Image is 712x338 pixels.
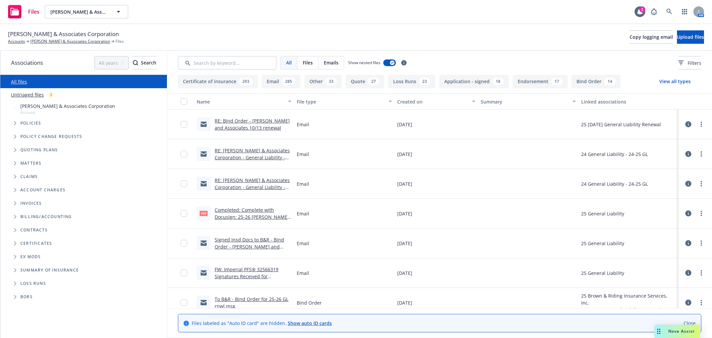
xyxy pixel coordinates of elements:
button: Other [304,75,342,88]
div: 25 Brown & Riding Insurance Services, Inc. [581,292,676,306]
span: All [286,59,292,66]
span: Files [115,38,124,44]
button: Certificate of insurance [178,75,258,88]
span: [DATE] [397,270,412,277]
div: 24 General Liability - 24-25 GL [581,151,648,158]
button: Endorsement [513,75,567,88]
div: 3 [46,91,55,99]
div: Drag to move [655,325,663,338]
div: 25 General Liability [581,270,624,277]
button: Linked associations [578,94,679,110]
div: 1 [639,6,645,12]
a: Signed Insd Docs to B&R - Bind Order - [PERSON_NAME] and Associates 10/13 renewal [215,236,284,257]
span: Nova Assist [668,328,695,334]
a: Switch app [678,5,691,18]
span: Account charges [20,188,65,192]
a: more [697,180,705,188]
span: Email [297,121,309,128]
button: Filters [678,56,701,69]
a: Completed: Complete with Docusign: 25-26 [PERSON_NAME] & Associates Corporation General Liability... [215,207,290,234]
span: [DATE] [397,299,412,306]
button: Created on [395,94,478,110]
span: Emails [324,59,338,66]
input: Search by keyword... [178,56,276,69]
div: Summary [481,98,568,105]
button: Application - signed [439,75,509,88]
span: Invoices [20,201,42,205]
span: Matters [20,161,41,165]
div: 25 [DATE] General Liability Renewal [581,306,676,313]
a: Untriaged files [11,91,44,98]
span: [PERSON_NAME] & Associates Corporation [20,103,115,110]
a: more [697,120,705,128]
span: Quoting plans [20,148,58,152]
span: Loss Runs [20,282,46,286]
a: Files [5,2,42,21]
div: 24 General Liability - 24-25 GL [581,180,648,187]
a: FW: Imperial PFS® 32566319 Signatures Received for [PERSON_NAME] & Associates Corporation [215,266,281,294]
span: Account [20,110,115,115]
span: Associations [11,58,43,67]
div: 293 [239,78,253,85]
a: more [697,150,705,158]
span: Ex Mods [20,255,41,259]
span: Files [28,9,39,14]
div: Linked associations [581,98,676,105]
span: Bind Order [297,299,322,306]
div: Folder Tree Example [0,210,167,304]
span: Billing/Accounting [20,215,72,219]
button: View all types [649,75,701,88]
svg: Search [133,60,138,65]
input: Toggle Row Selected [181,270,187,276]
div: File type [297,98,384,105]
span: [PERSON_NAME] & Associates Corporation [50,8,108,15]
input: Toggle Row Selected [181,210,187,217]
a: [PERSON_NAME] & Associates Corporation [30,38,110,44]
a: Show auto ID cards [288,320,332,326]
input: Toggle Row Selected [181,299,187,306]
button: [PERSON_NAME] & Associates Corporation [45,5,128,18]
div: 17 [551,78,562,85]
span: Show nested files [348,60,381,65]
button: Summary [478,94,578,110]
span: Policy change requests [20,135,82,139]
div: Created on [397,98,468,105]
span: Claims [20,175,38,179]
div: Name [197,98,284,105]
span: [DATE] [397,210,412,217]
span: Summary of insurance [20,268,79,272]
a: All files [11,78,27,85]
a: RE: Bind Order - [PERSON_NAME] and Associates 10/13 renewal [215,118,290,131]
span: Filters [688,59,701,66]
span: Email [297,151,309,158]
a: Search [663,5,676,18]
span: [DATE] [397,121,412,128]
div: Search [133,56,156,69]
div: 27 [368,78,379,85]
button: Bind Order [571,75,621,88]
input: Toggle Row Selected [181,240,187,246]
button: Nova Assist [655,325,700,338]
div: 25 General Liability [581,240,624,247]
div: 18 [492,78,504,85]
a: Report a Bug [647,5,661,18]
span: BORs [20,295,33,299]
button: Upload files [677,30,704,44]
span: Email [297,240,309,247]
span: Policies [20,121,41,125]
span: Email [297,270,309,277]
button: SearchSearch [133,56,156,69]
span: Contracts [20,228,48,232]
input: Toggle Row Selected [181,180,187,187]
span: Files [303,59,313,66]
input: Toggle Row Selected [181,151,187,157]
a: more [697,299,705,307]
div: Tree Example [0,101,167,210]
span: Files labeled as "Auto ID card" are hidden. [192,320,332,327]
button: Copy logging email [630,30,673,44]
a: RE: [PERSON_NAME] & Associates Corporation - General Liability - [DATE] Renewal [215,147,290,168]
span: [DATE] [397,180,412,187]
a: more [697,269,705,277]
button: File type [294,94,394,110]
span: Certificates [20,241,52,245]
